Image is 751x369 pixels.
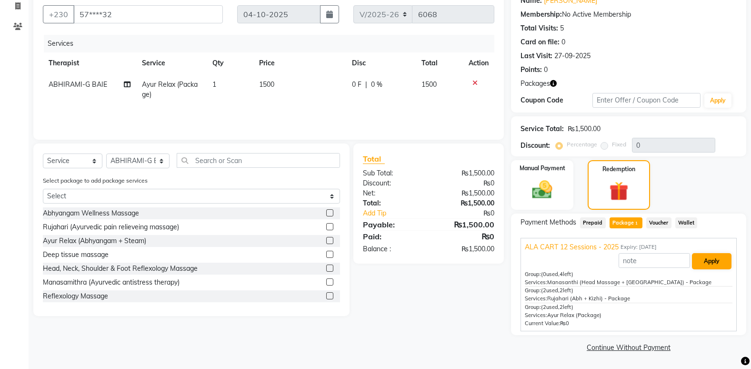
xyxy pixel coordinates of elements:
th: Service [136,52,206,74]
div: Paid: [356,231,429,242]
span: | [365,80,367,90]
span: ABHIRAMI-G BAIE [49,80,107,89]
span: 2 [560,287,563,294]
a: Add Tip [356,208,441,218]
span: 0 F [352,80,361,90]
th: Action [463,52,494,74]
th: Qty [207,52,253,74]
input: Search by Name/Mobile/Email/Code [73,5,223,23]
span: Package [610,217,642,228]
span: Current Value: [525,320,560,327]
th: Total [416,52,463,74]
div: 0 [544,65,548,75]
span: Ayur Relax (Package) [547,312,601,318]
span: 1500 [259,80,274,89]
div: Membership: [521,10,562,20]
span: used, left) [541,304,573,310]
span: used, left) [541,271,573,277]
div: 0 [561,37,565,47]
span: Packages [521,79,550,89]
span: Manasanthi (Head Massage + [GEOGRAPHIC_DATA]) - Package [547,279,711,286]
span: Services: [525,295,547,302]
span: (0 [541,271,546,277]
div: Abhyangam Wellness Massage [43,208,139,218]
span: Group: [525,287,541,294]
span: Wallet [675,217,698,228]
span: ALA CART 12 Sessions - 2025 [525,242,619,252]
span: Ayur Relax (Package) [142,80,198,99]
div: Card on file: [521,37,560,47]
div: Head, Neck, Shoulder & Foot Reflexology Massage [43,264,198,274]
div: ₨0 [429,231,501,242]
div: Discount: [356,178,429,188]
div: ₨1,500.00 [568,124,601,134]
button: Apply [692,253,731,269]
div: Net: [356,188,429,198]
span: 1 [212,80,216,89]
th: Disc [346,52,416,74]
th: Price [253,52,346,74]
div: Balance : [356,244,429,254]
span: Payment Methods [521,217,576,227]
a: Continue Without Payment [513,343,744,353]
label: Redemption [602,165,635,174]
div: Reflexology Massage [43,291,108,301]
span: 4 [560,271,563,277]
span: Total [363,154,385,164]
div: ₨0 [429,178,501,188]
div: ₨0 [441,208,501,218]
div: Services [44,35,501,52]
div: Deep tissue massage [43,250,109,260]
span: (2 [541,304,546,310]
span: Rujahari (Abh + Kizhi) - Package [547,295,630,302]
label: Percentage [567,140,597,149]
span: used, left) [541,287,573,294]
div: Last Visit: [521,51,552,61]
div: 5 [560,23,564,33]
div: Manasamithra (Ayurvedic antistress therapy) [43,277,180,287]
div: Coupon Code [521,95,592,105]
img: _cash.svg [526,178,558,201]
span: 1 [634,221,639,226]
span: 1500 [421,80,437,89]
span: Group: [525,304,541,310]
button: Apply [704,93,731,108]
div: Points: [521,65,542,75]
div: Total: [356,198,429,208]
div: No Active Membership [521,10,737,20]
th: Therapist [43,52,136,74]
div: ₨1,500.00 [429,188,501,198]
div: Sub Total: [356,168,429,178]
div: ₨1,500.00 [429,244,501,254]
span: 0 % [371,80,382,90]
div: Total Visits: [521,23,558,33]
span: Services: [525,312,547,318]
div: ₨1,500.00 [429,168,501,178]
label: Select package to add package services [43,176,148,185]
span: Prepaid [580,217,606,228]
div: ₨1,500.00 [429,198,501,208]
div: Ayur Relax (Abhyangam + Steam) [43,236,146,246]
div: 27-09-2025 [554,51,591,61]
div: Payable: [356,219,429,230]
span: Expiry: [DATE] [621,243,657,251]
span: Voucher [646,217,671,228]
img: _gift.svg [603,179,634,203]
span: ₨0 [560,320,569,327]
label: Fixed [612,140,626,149]
input: note [619,253,690,268]
div: ₨1,500.00 [429,219,501,230]
div: Rujahari (Ayurvedic pain relieveing massage) [43,222,179,232]
span: Group: [525,271,541,277]
div: Service Total: [521,124,564,134]
input: Enter Offer / Coupon Code [592,93,701,108]
span: Services: [525,279,547,286]
label: Manual Payment [520,164,565,173]
span: (2 [541,287,546,294]
input: Search or Scan [177,153,340,168]
span: 2 [560,304,563,310]
button: +230 [43,5,74,23]
div: Discount: [521,141,550,151]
